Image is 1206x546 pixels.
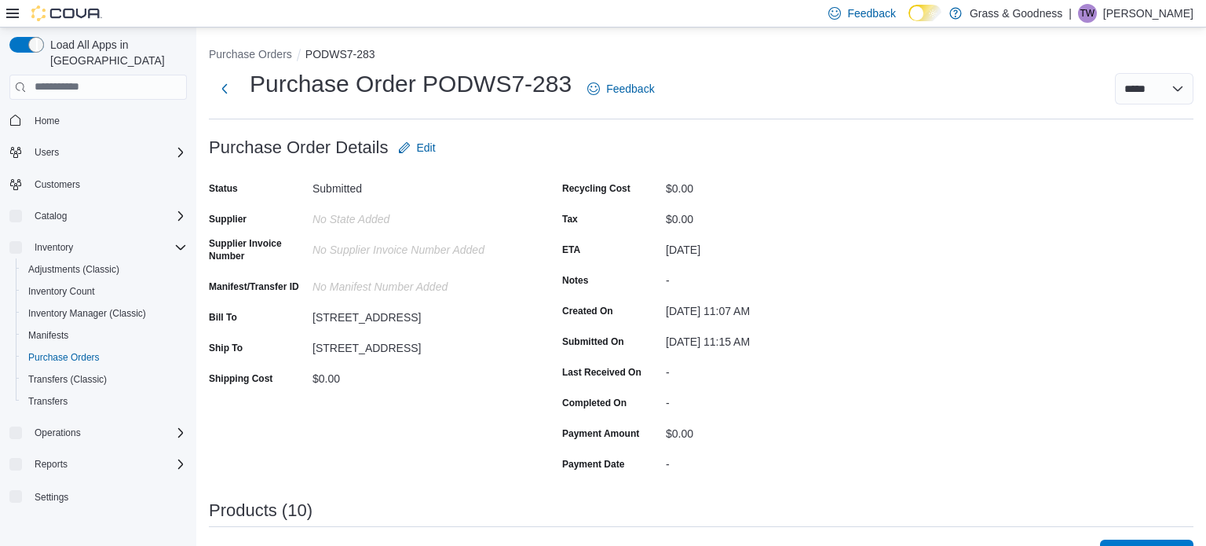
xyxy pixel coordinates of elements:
[562,182,630,195] label: Recycling Cost
[28,238,187,257] span: Inventory
[35,491,68,504] span: Settings
[312,176,523,195] div: Submitted
[28,174,187,194] span: Customers
[3,109,193,132] button: Home
[22,370,187,389] span: Transfers (Classic)
[666,268,876,287] div: -
[22,326,75,345] a: Manifests
[22,326,187,345] span: Manifests
[562,335,624,348] label: Submitted On
[28,143,65,162] button: Users
[35,241,73,254] span: Inventory
[16,258,193,280] button: Adjustments (Classic)
[209,237,306,262] label: Supplier Invoice Number
[562,458,624,471] label: Payment Date
[209,311,237,324] label: Bill To
[28,395,68,408] span: Transfers
[666,176,876,195] div: $0.00
[28,112,66,130] a: Home
[666,299,876,317] div: [DATE] 11:07 AM
[35,115,60,127] span: Home
[312,207,523,225] div: No State added
[392,132,442,163] button: Edit
[1080,4,1095,23] span: TW
[28,423,187,442] span: Operations
[22,260,126,279] a: Adjustments (Classic)
[312,274,523,293] div: No Manifest Number added
[209,182,238,195] label: Status
[22,282,101,301] a: Inventory Count
[3,141,193,163] button: Users
[22,304,152,323] a: Inventory Manager (Classic)
[28,455,74,474] button: Reports
[35,146,59,159] span: Users
[209,372,272,385] label: Shipping Cost
[209,342,243,354] label: Ship To
[3,485,193,508] button: Settings
[28,486,187,506] span: Settings
[908,5,941,21] input: Dark Mode
[209,280,299,293] label: Manifest/Transfer ID
[562,213,578,225] label: Tax
[44,37,187,68] span: Load All Apps in [GEOGRAPHIC_DATA]
[35,210,67,222] span: Catalog
[28,423,87,442] button: Operations
[3,236,193,258] button: Inventory
[417,140,436,156] span: Edit
[562,366,641,379] label: Last Received On
[16,346,193,368] button: Purchase Orders
[16,280,193,302] button: Inventory Count
[28,455,187,474] span: Reports
[28,207,73,225] button: Catalog
[22,348,187,367] span: Purchase Orders
[16,390,193,412] button: Transfers
[209,501,312,520] h3: Products (10)
[305,48,375,60] button: PODWS7-283
[22,370,113,389] a: Transfers (Classic)
[250,68,572,100] h1: Purchase Order PODWS7-283
[847,5,895,21] span: Feedback
[209,48,292,60] button: Purchase Orders
[209,138,389,157] h3: Purchase Order Details
[22,304,187,323] span: Inventory Manager (Classic)
[28,488,75,507] a: Settings
[28,175,86,194] a: Customers
[3,453,193,475] button: Reports
[3,173,193,196] button: Customers
[35,427,81,439] span: Operations
[16,302,193,324] button: Inventory Manager (Classic)
[562,397,627,409] label: Completed On
[28,285,95,298] span: Inventory Count
[22,392,74,411] a: Transfers
[22,392,187,411] span: Transfers
[1069,4,1072,23] p: |
[312,305,523,324] div: [STREET_ADDRESS]
[16,324,193,346] button: Manifests
[28,111,187,130] span: Home
[35,178,80,191] span: Customers
[666,207,876,225] div: $0.00
[22,348,106,367] a: Purchase Orders
[28,329,68,342] span: Manifests
[28,143,187,162] span: Users
[3,422,193,444] button: Operations
[312,237,523,256] div: No Supplier Invoice Number added
[22,282,187,301] span: Inventory Count
[970,4,1062,23] p: Grass & Goodness
[209,213,247,225] label: Supplier
[562,305,613,317] label: Created On
[666,329,876,348] div: [DATE] 11:15 AM
[666,360,876,379] div: -
[16,368,193,390] button: Transfers (Classic)
[22,260,187,279] span: Adjustments (Classic)
[562,427,639,440] label: Payment Amount
[209,46,1193,65] nav: An example of EuiBreadcrumbs
[606,81,654,97] span: Feedback
[666,421,876,440] div: $0.00
[581,73,660,104] a: Feedback
[666,237,876,256] div: [DATE]
[35,458,68,471] span: Reports
[28,373,107,386] span: Transfers (Classic)
[1103,4,1193,23] p: [PERSON_NAME]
